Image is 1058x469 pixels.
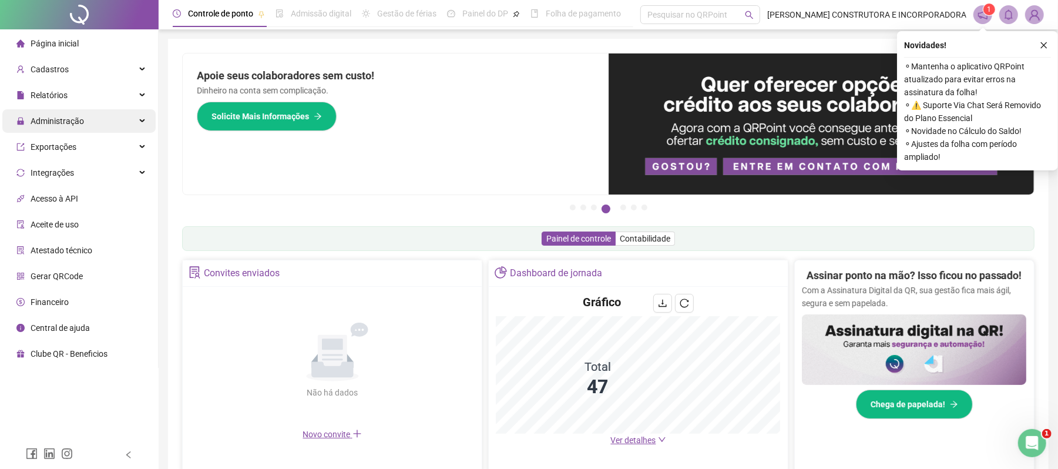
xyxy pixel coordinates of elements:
div: Dashboard de jornada [510,263,602,283]
span: Exportações [31,142,76,152]
button: Chega de papelada! [856,390,973,419]
span: Página inicial [31,39,79,48]
span: Novo convite [303,430,362,439]
span: down [658,436,666,444]
span: dollar [16,298,25,306]
span: Atestado técnico [31,246,92,255]
button: 3 [591,205,597,210]
span: Financeiro [31,297,69,307]
button: 2 [580,205,586,210]
span: Integrações [31,168,74,177]
span: linkedin [43,448,55,460]
span: Solicite Mais Informações [211,110,309,123]
span: instagram [61,448,73,460]
span: Administração [31,116,84,126]
span: ⚬ Ajustes da folha com período ampliado! [904,138,1051,163]
h4: Gráfico [583,294,621,310]
span: Ver detalhes [611,436,656,445]
span: arrow-right [950,400,958,408]
button: 5 [620,205,626,210]
button: 7 [641,205,647,210]
span: lock [16,117,25,125]
span: facebook [26,448,38,460]
span: arrow-right [314,112,322,120]
span: api [16,195,25,203]
span: export [16,143,25,151]
h2: Apoie seus colaboradores sem custo! [197,68,595,84]
div: Convites enviados [204,263,280,283]
span: 1 [988,5,992,14]
span: Relatórios [31,91,68,100]
span: qrcode [16,272,25,280]
span: bell [1003,9,1014,20]
button: 1 [570,205,576,210]
span: sun [362,9,370,18]
span: Acesso à API [31,194,78,203]
span: ⚬ Novidade no Cálculo do Saldo! [904,125,1051,138]
span: [PERSON_NAME] CONSTRUTORA E INCORPORADORA [767,8,966,21]
span: sync [16,169,25,177]
span: Aceite de uso [31,220,79,229]
span: file-done [276,9,284,18]
span: ⚬ Mantenha o aplicativo QRPoint atualizado para evitar erros na assinatura da folha! [904,60,1051,99]
sup: 1 [983,4,995,15]
span: file [16,91,25,99]
span: close [1040,41,1048,49]
p: Dinheiro na conta sem complicação. [197,84,595,97]
span: pie-chart [495,266,507,279]
span: Painel de controle [546,234,611,243]
img: 60142 [1026,6,1043,24]
span: Gestão de férias [377,9,436,18]
a: Ver detalhes down [611,436,666,445]
span: search [745,11,754,19]
img: banner%2Fa8ee1423-cce5-4ffa-a127-5a2d429cc7d8.png [609,53,1035,195]
button: 4 [602,205,610,213]
button: Solicite Mais Informações [197,102,337,131]
span: solution [189,266,201,279]
h2: Assinar ponto na mão? Isso ficou no passado! [807,267,1022,284]
span: Folha de pagamento [546,9,621,18]
span: Central de ajuda [31,323,90,333]
span: clock-circle [173,9,181,18]
span: plus [352,429,362,438]
span: left [125,451,133,459]
span: pushpin [258,11,265,18]
span: Painel do DP [462,9,508,18]
span: Controle de ponto [188,9,253,18]
iframe: Intercom live chat [1018,429,1046,457]
span: reload [680,299,689,308]
span: Admissão digital [291,9,351,18]
span: Cadastros [31,65,69,74]
span: Gerar QRCode [31,272,83,281]
span: 1 [1042,429,1052,438]
span: pushpin [513,11,520,18]
p: Com a Assinatura Digital da QR, sua gestão fica mais ágil, segura e sem papelada. [802,284,1026,310]
span: book [530,9,539,18]
span: home [16,39,25,48]
span: user-add [16,65,25,73]
span: Contabilidade [620,234,670,243]
div: Não há dados [278,386,387,399]
span: download [658,299,667,308]
span: ⚬ ⚠️ Suporte Via Chat Será Removido do Plano Essencial [904,99,1051,125]
span: dashboard [447,9,455,18]
img: banner%2F02c71560-61a6-44d4-94b9-c8ab97240462.png [802,314,1026,385]
span: audit [16,220,25,229]
span: Novidades ! [904,39,946,52]
span: notification [978,9,988,20]
button: 6 [631,205,637,210]
span: info-circle [16,324,25,332]
span: Chega de papelada! [871,398,945,411]
span: gift [16,350,25,358]
span: solution [16,246,25,254]
span: Clube QR - Beneficios [31,349,108,359]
